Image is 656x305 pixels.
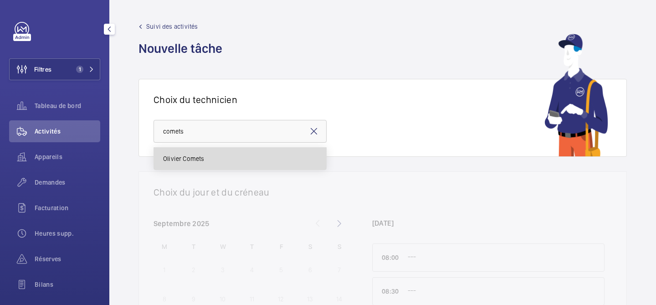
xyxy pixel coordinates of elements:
[154,120,327,143] input: Tapez le nom du technicien
[163,154,205,163] span: Olivier Comets
[154,94,237,105] h1: Choix du technicien
[138,40,228,57] h1: Nouvelle tâche
[146,22,198,31] span: Suivi des activités
[35,127,100,136] span: Activités
[35,254,100,264] span: Réserves
[34,65,51,74] span: Filtres
[35,101,100,110] span: Tableau de bord
[35,280,100,289] span: Bilans
[35,152,100,161] span: Appareils
[76,66,83,73] span: 1
[35,178,100,187] span: Demandes
[544,34,608,156] img: mechanic using app
[35,229,100,238] span: Heures supp.
[9,58,100,80] button: Filtres1
[35,203,100,212] span: Facturation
